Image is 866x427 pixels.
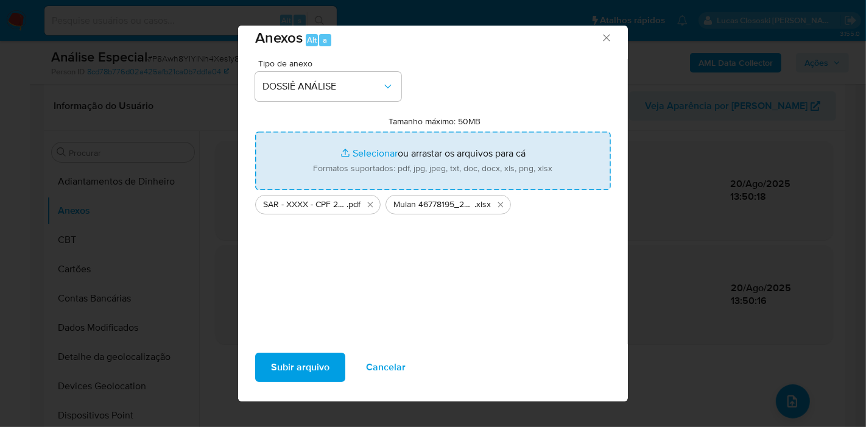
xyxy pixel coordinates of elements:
[262,80,382,93] span: DOSSIÊ ANÁLISE
[474,199,491,211] span: .xlsx
[255,190,611,214] ul: Arquivos selecionados
[255,27,303,48] span: Anexos
[255,353,345,382] button: Subir arquivo
[393,199,474,211] span: Mulan 46778195_2025_08_20_11_20_38
[389,116,481,127] label: Tamanho máximo: 50MB
[271,354,329,381] span: Subir arquivo
[258,59,404,68] span: Tipo de anexo
[307,34,317,46] span: Alt
[350,353,421,382] button: Cancelar
[600,32,611,43] button: Fechar
[366,354,406,381] span: Cancelar
[323,34,327,46] span: a
[347,199,361,211] span: .pdf
[363,197,378,212] button: Excluir SAR - XXXX - CPF 25769041811 - ANTONIO RENE DA SILVA CHAGAS.pdf
[493,197,508,212] button: Excluir Mulan 46778195_2025_08_20_11_20_38.xlsx
[255,72,401,101] button: DOSSIÊ ANÁLISE
[263,199,347,211] span: SAR - XXXX - CPF 25769041811 - [PERSON_NAME]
